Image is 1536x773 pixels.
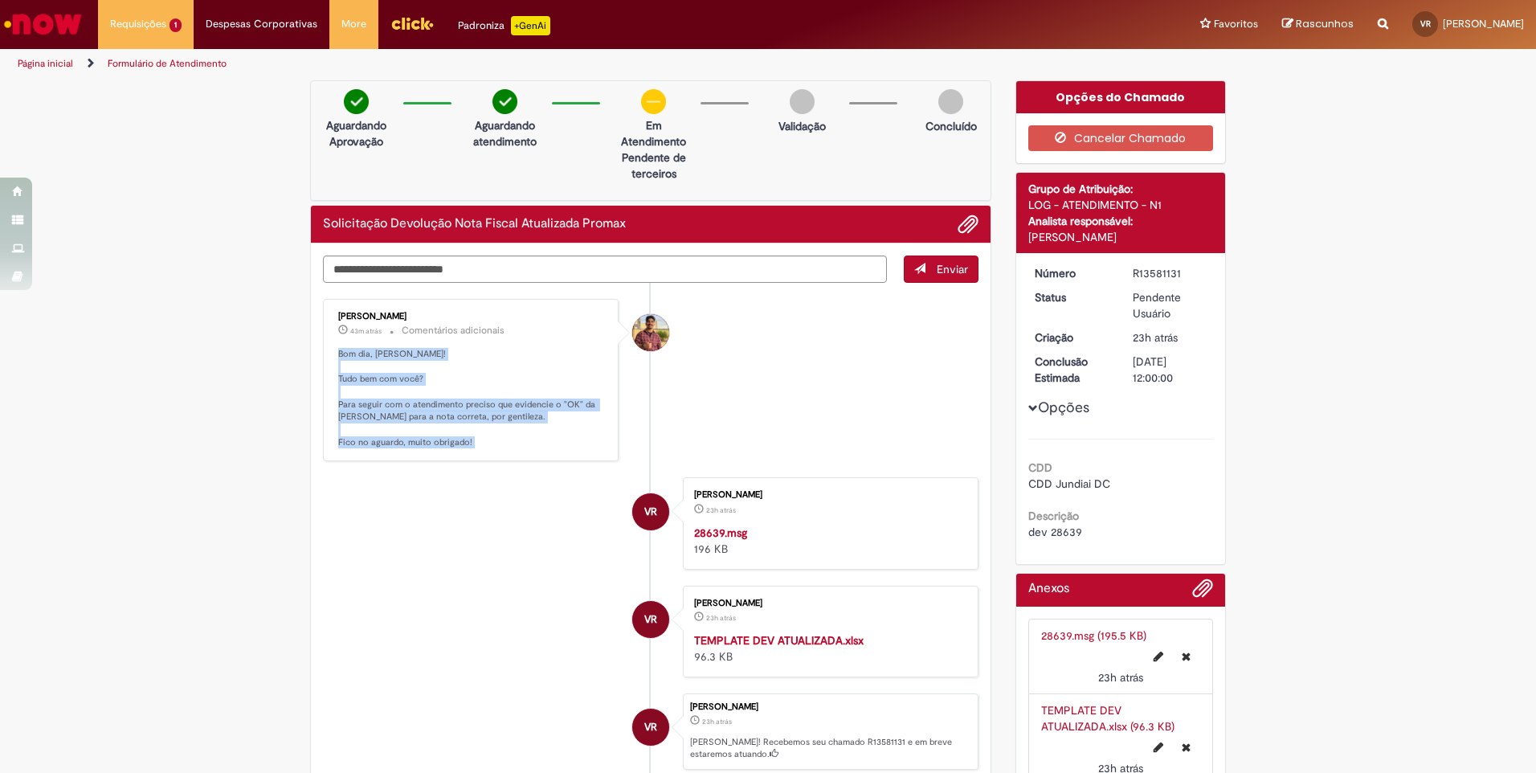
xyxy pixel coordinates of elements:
a: TEMPLATE DEV ATUALIZADA.xlsx [694,633,864,648]
div: [PERSON_NAME] [694,599,962,608]
div: 196 KB [694,525,962,557]
span: 23h atrás [1098,670,1143,685]
span: 23h atrás [706,505,736,515]
img: check-circle-green.png [492,89,517,114]
span: Enviar [937,262,968,276]
div: [PERSON_NAME] [694,490,962,500]
img: check-circle-green.png [344,89,369,114]
div: Opções do Chamado [1016,81,1226,113]
button: Adicionar anexos [958,214,978,235]
div: 30/09/2025 12:00:40 [1133,329,1207,346]
a: Rascunhos [1282,17,1354,32]
textarea: Digite sua mensagem aqui... [323,256,887,283]
dt: Criação [1023,329,1121,346]
span: More [341,16,366,32]
span: 23h atrás [1133,330,1178,345]
img: click_logo_yellow_360x200.png [390,11,434,35]
ul: Trilhas de página [12,49,1012,79]
button: Excluir 28639.msg [1172,644,1200,669]
p: Pendente de terceiros [615,149,692,182]
div: Analista responsável: [1028,213,1214,229]
time: 30/09/2025 12:00:40 [702,717,732,726]
a: 28639.msg (195.5 KB) [1041,628,1146,643]
p: +GenAi [511,16,550,35]
div: [PERSON_NAME] [338,312,606,321]
a: Formulário de Atendimento [108,57,227,70]
div: [DATE] 12:00:00 [1133,354,1207,386]
button: Editar nome de arquivo 28639.msg [1144,644,1173,669]
dt: Status [1023,289,1121,305]
span: 43m atrás [350,326,382,336]
dt: Conclusão Estimada [1023,354,1121,386]
span: VR [644,493,657,531]
span: Rascunhos [1296,16,1354,31]
a: TEMPLATE DEV ATUALIZADA.xlsx (96.3 KB) [1041,703,1174,734]
p: Bom dia, [PERSON_NAME]! Tudo bem com você? Para seguir com o atendimento preciso que evidencie o ... [338,348,606,449]
button: Adicionar anexos [1192,578,1213,607]
p: [PERSON_NAME]! Recebemos seu chamado R13581131 e em breve estaremos atuando. [690,736,970,761]
div: Pendente Usuário [1133,289,1207,321]
b: Descrição [1028,509,1079,523]
div: Vitor Jeremias Da Silva [632,314,669,351]
p: Aguardando Aprovação [317,117,395,149]
button: Enviar [904,256,978,283]
span: 23h atrás [706,613,736,623]
span: [PERSON_NAME] [1443,17,1524,31]
span: Favoritos [1214,16,1258,32]
div: LOG - ATENDIMENTO - N1 [1028,197,1214,213]
span: 23h atrás [702,717,732,726]
time: 30/09/2025 12:00:39 [706,613,736,623]
div: Padroniza [458,16,550,35]
img: circle-minus.png [641,89,666,114]
img: img-circle-grey.png [938,89,963,114]
time: 30/09/2025 12:00:39 [1098,670,1143,685]
span: VR [1420,18,1431,29]
p: Aguardando atendimento [466,117,544,149]
span: CDD Jundiai DC [1028,476,1110,491]
a: Página inicial [18,57,73,70]
div: [PERSON_NAME] [690,702,970,712]
h2: Anexos [1028,582,1069,596]
span: 1 [170,18,182,32]
div: Vitor Gimenez Ribeiro [632,709,669,746]
span: VR [644,708,657,746]
div: [PERSON_NAME] [1028,229,1214,245]
span: VR [644,600,657,639]
b: CDD [1028,460,1052,475]
button: Excluir TEMPLATE DEV ATUALIZADA.xlsx [1172,734,1200,760]
p: Em Atendimento [615,117,692,149]
dt: Número [1023,265,1121,281]
span: Requisições [110,16,166,32]
a: 28639.msg [694,526,747,540]
time: 30/09/2025 12:00:39 [706,505,736,515]
time: 30/09/2025 12:00:40 [1133,330,1178,345]
li: Vitor Gimenez Ribeiro [323,693,978,771]
p: Validação [778,118,826,134]
button: Editar nome de arquivo TEMPLATE DEV ATUALIZADA.xlsx [1144,734,1173,760]
h2: Solicitação Devolução Nota Fiscal Atualizada Promax Histórico de tíquete [323,217,626,231]
div: 96.3 KB [694,632,962,665]
span: dev 28639 [1028,525,1082,539]
span: Despesas Corporativas [206,16,317,32]
time: 01/10/2025 10:42:50 [350,326,382,336]
img: ServiceNow [2,8,84,40]
p: Concluído [925,118,977,134]
small: Comentários adicionais [402,324,505,337]
button: Cancelar Chamado [1028,125,1214,151]
div: R13581131 [1133,265,1207,281]
div: Grupo de Atribuição: [1028,181,1214,197]
div: Vitor Gimenez Ribeiro [632,493,669,530]
div: Vitor Gimenez Ribeiro [632,601,669,638]
img: img-circle-grey.png [790,89,815,114]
